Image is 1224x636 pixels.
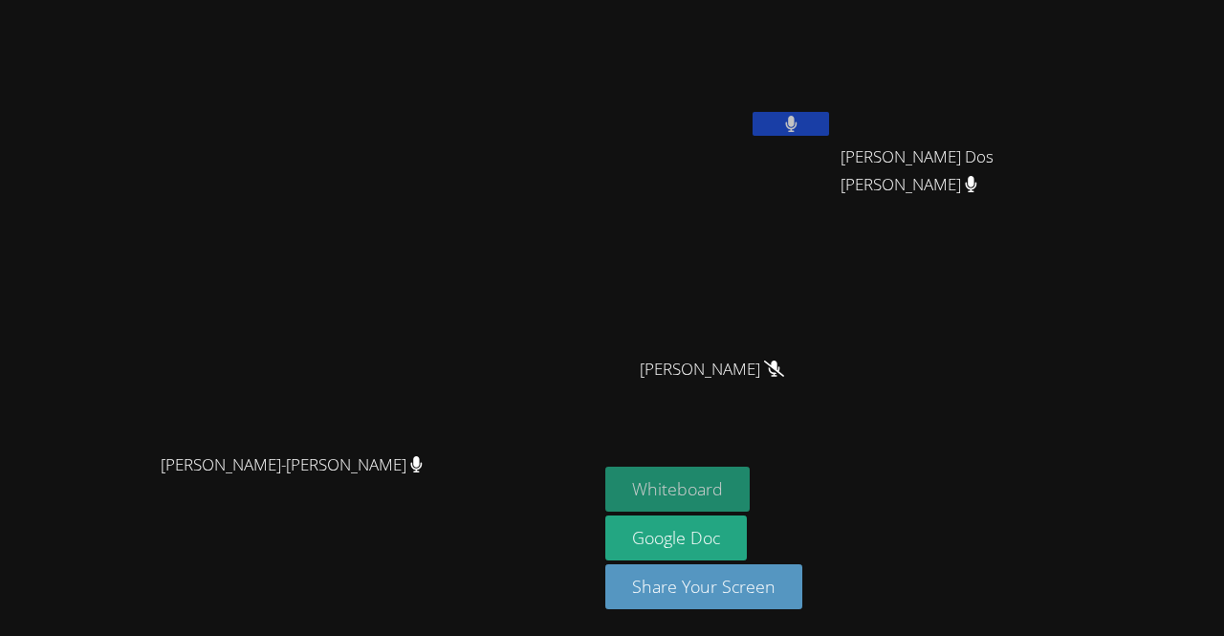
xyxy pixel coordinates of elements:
span: [PERSON_NAME]-[PERSON_NAME] [161,451,423,479]
button: Share Your Screen [605,564,802,609]
span: [PERSON_NAME] [640,356,784,384]
a: Google Doc [605,515,747,560]
button: Whiteboard [605,467,750,512]
span: [PERSON_NAME] Dos [PERSON_NAME] [841,143,1053,199]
